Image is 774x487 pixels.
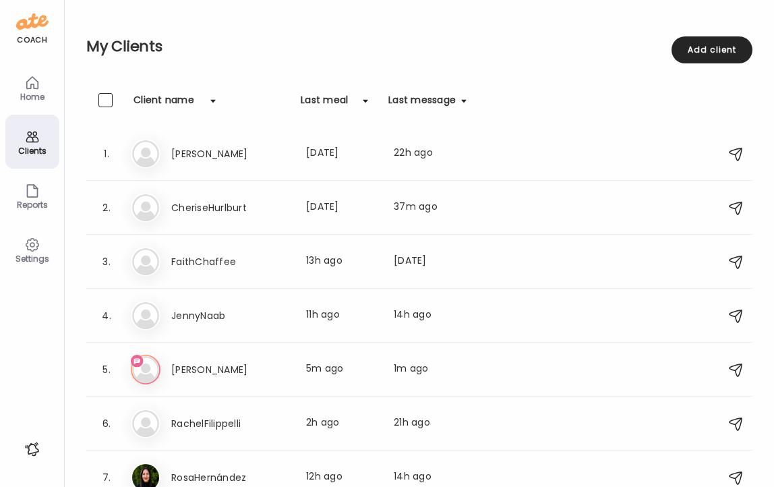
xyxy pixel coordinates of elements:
[8,146,57,155] div: Clients
[171,416,290,432] h3: RachelFilippelli
[171,146,290,162] h3: [PERSON_NAME]
[394,308,467,324] div: 14h ago
[306,146,378,162] div: [DATE]
[306,254,378,270] div: 13h ago
[8,92,57,101] div: Home
[394,254,467,270] div: [DATE]
[394,200,467,216] div: 37m ago
[394,416,467,432] div: 21h ago
[672,36,752,63] div: Add client
[17,34,47,46] div: coach
[171,254,290,270] h3: FaithChaffee
[98,146,115,162] div: 1.
[306,200,378,216] div: [DATE]
[171,200,290,216] h3: CheriseHurlburt
[306,469,378,486] div: 12h ago
[98,469,115,486] div: 7.
[98,254,115,270] div: 3.
[171,469,290,486] h3: RosaHernández
[98,200,115,216] div: 2.
[388,93,456,115] div: Last message
[306,308,378,324] div: 11h ago
[8,200,57,209] div: Reports
[301,93,348,115] div: Last meal
[98,362,115,378] div: 5.
[171,308,290,324] h3: JennyNaab
[16,11,49,32] img: ate
[98,416,115,432] div: 6.
[394,146,467,162] div: 22h ago
[394,469,467,486] div: 14h ago
[306,416,378,432] div: 2h ago
[133,93,194,115] div: Client name
[98,308,115,324] div: 4.
[8,254,57,263] div: Settings
[306,362,378,378] div: 5m ago
[171,362,290,378] h3: [PERSON_NAME]
[394,362,467,378] div: 1m ago
[86,36,752,57] h2: My Clients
